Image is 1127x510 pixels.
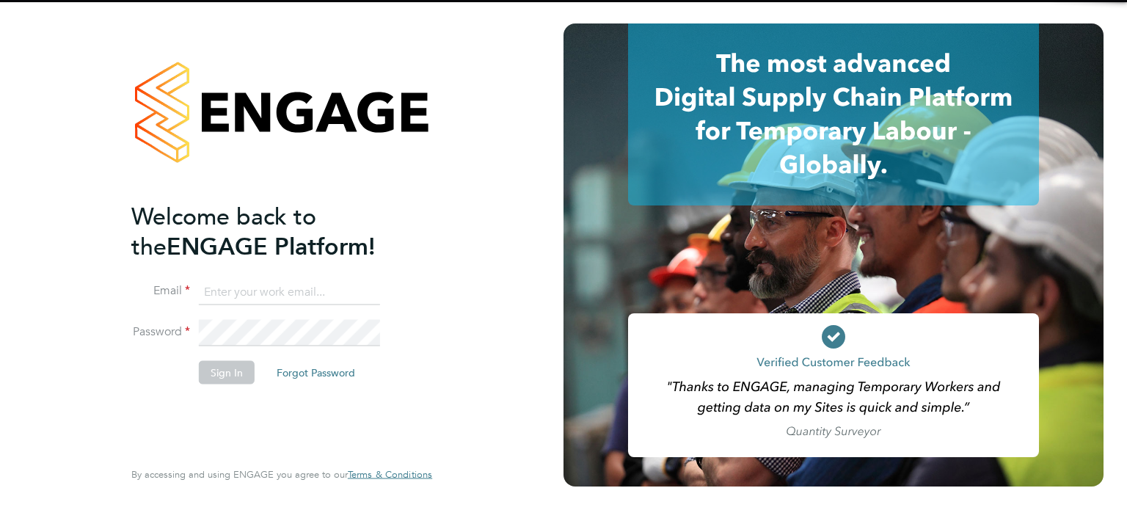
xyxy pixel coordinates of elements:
[131,324,190,340] label: Password
[265,361,367,385] button: Forgot Password
[348,468,432,481] span: Terms & Conditions
[348,469,432,481] a: Terms & Conditions
[199,361,255,385] button: Sign In
[131,283,190,299] label: Email
[131,201,417,261] h2: ENGAGE Platform!
[199,279,380,305] input: Enter your work email...
[131,202,316,261] span: Welcome back to the
[131,468,432,481] span: By accessing and using ENGAGE you agree to our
